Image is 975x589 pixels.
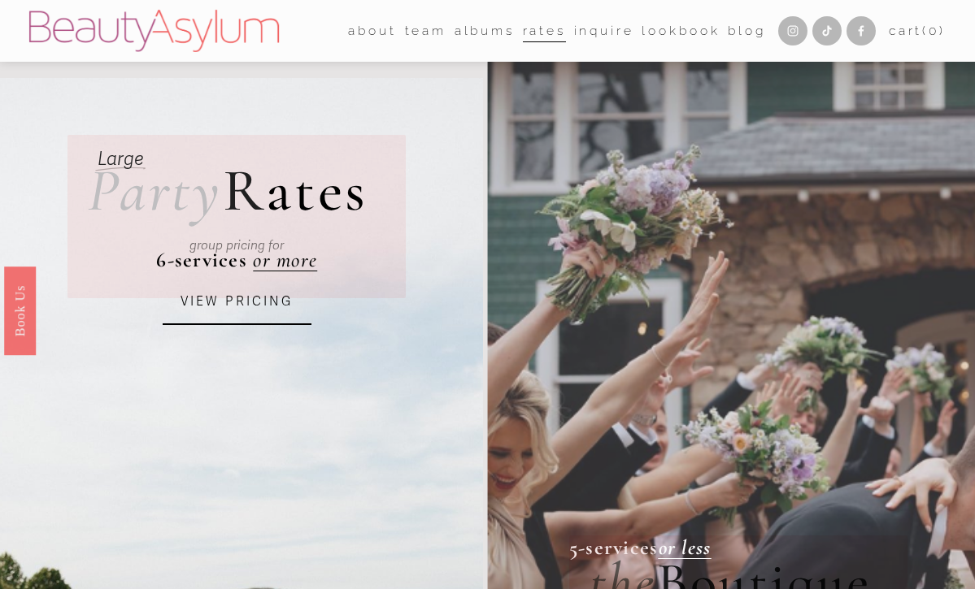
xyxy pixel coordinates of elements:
span: 0 [929,23,939,38]
a: Rates [523,18,566,43]
a: albums [455,18,515,43]
img: Beauty Asylum | Bridal Hair &amp; Makeup Charlotte &amp; Atlanta [29,10,279,52]
span: team [405,19,447,42]
h2: ates [88,161,368,221]
a: or less [659,535,712,560]
a: Facebook [847,16,876,45]
a: Inquire [574,18,634,43]
em: Large [98,148,144,171]
a: folder dropdown [405,18,447,43]
span: ( ) [922,23,946,38]
a: Instagram [778,16,807,45]
a: Book Us [4,266,36,354]
a: folder dropdown [348,18,396,43]
a: Lookbook [642,18,720,43]
a: VIEW PRICING [163,279,311,325]
span: R [223,154,267,227]
span: about [348,19,396,42]
a: TikTok [812,16,842,45]
em: group pricing for [189,237,284,253]
em: Party [88,154,222,227]
strong: 5-services [569,535,659,560]
a: 0 items in cart [889,19,946,42]
a: Blog [728,18,766,43]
